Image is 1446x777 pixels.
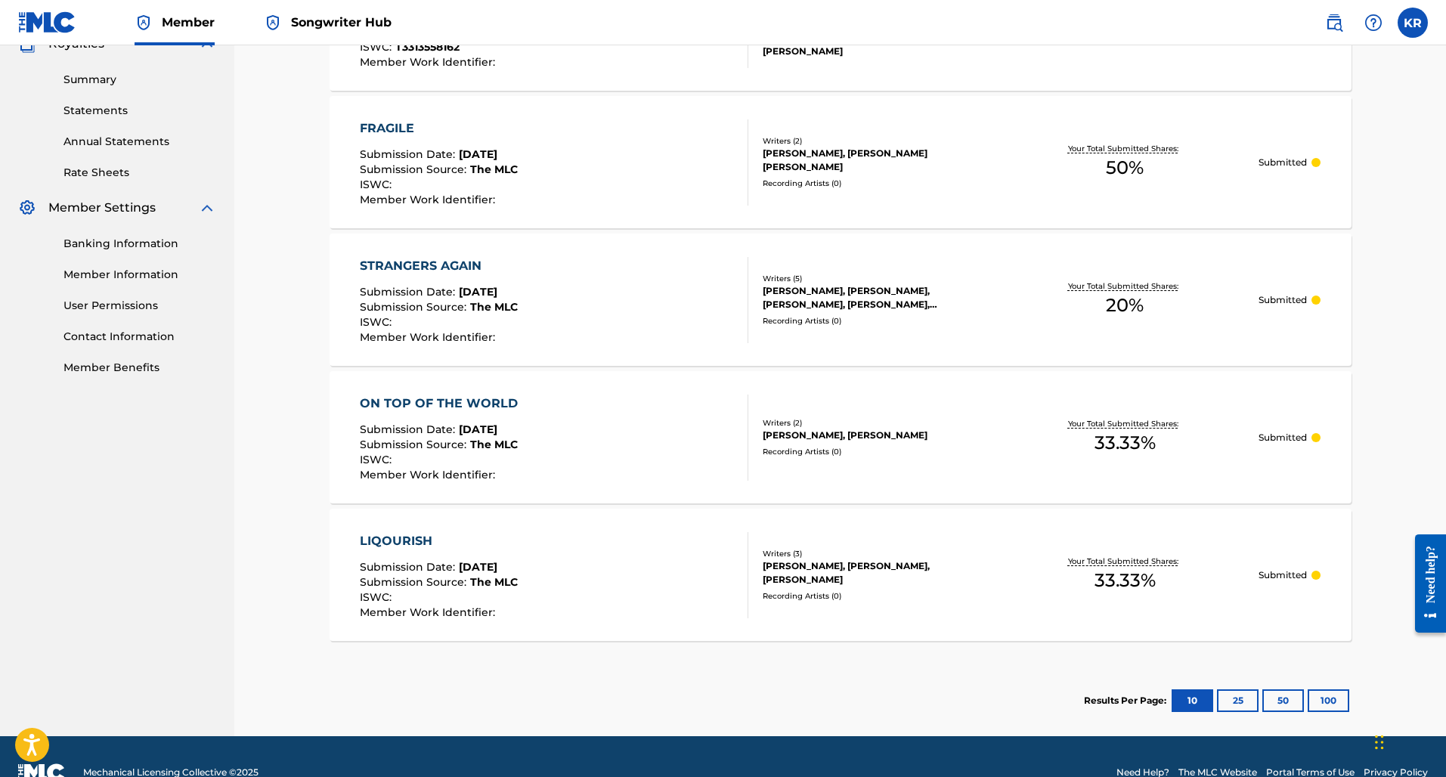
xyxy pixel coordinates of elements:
[1172,689,1213,712] button: 10
[360,560,459,574] span: Submission Date :
[1217,689,1259,712] button: 25
[63,165,216,181] a: Rate Sheets
[1404,522,1446,646] iframe: Resource Center
[763,446,991,457] div: Recording Artists ( 0 )
[1068,418,1182,429] p: Your Total Submitted Shares:
[1095,429,1156,457] span: 33.33 %
[360,178,395,191] span: ISWC :
[470,163,518,176] span: The MLC
[763,429,991,442] div: [PERSON_NAME], [PERSON_NAME]
[63,360,216,376] a: Member Benefits
[1364,14,1383,32] img: help
[1259,156,1307,169] p: Submitted
[360,605,499,619] span: Member Work Identifier :
[360,395,525,413] div: ON TOP OF THE WORLD
[1325,14,1343,32] img: search
[360,119,518,138] div: FRAGILE
[198,199,216,217] img: expand
[763,284,991,311] div: [PERSON_NAME], [PERSON_NAME], [PERSON_NAME], [PERSON_NAME], [PERSON_NAME] [PERSON_NAME]
[360,423,459,436] span: Submission Date :
[162,14,215,31] span: Member
[1259,568,1307,582] p: Submitted
[63,103,216,119] a: Statements
[360,55,499,69] span: Member Work Identifier :
[763,315,991,327] div: Recording Artists ( 0 )
[1259,431,1307,444] p: Submitted
[360,590,395,604] span: ISWC :
[459,423,497,436] span: [DATE]
[1068,280,1182,292] p: Your Total Submitted Shares:
[459,285,497,299] span: [DATE]
[360,257,518,275] div: STRANGERS AGAIN
[1068,556,1182,567] p: Your Total Submitted Shares:
[360,575,470,589] span: Submission Source :
[459,147,497,161] span: [DATE]
[18,199,36,217] img: Member Settings
[63,298,216,314] a: User Permissions
[1262,689,1304,712] button: 50
[330,96,1352,228] a: FRAGILESubmission Date:[DATE]Submission Source:The MLCISWC:Member Work Identifier:Writers (2)[PER...
[1375,720,1384,765] div: Drag
[470,300,518,314] span: The MLC
[1308,689,1349,712] button: 100
[395,40,460,54] span: T3313558162
[763,417,991,429] div: Writers ( 2 )
[63,134,216,150] a: Annual Statements
[48,199,156,217] span: Member Settings
[763,45,991,58] div: [PERSON_NAME]
[1398,8,1428,38] div: User Menu
[1259,293,1307,307] p: Submitted
[763,590,991,602] div: Recording Artists ( 0 )
[1068,143,1182,154] p: Your Total Submitted Shares:
[135,14,153,32] img: Top Rightsholder
[330,371,1352,503] a: ON TOP OF THE WORLDSubmission Date:[DATE]Submission Source:The MLCISWC:Member Work Identifier:Wri...
[63,236,216,252] a: Banking Information
[470,438,518,451] span: The MLC
[1095,567,1156,594] span: 33.33 %
[763,135,991,147] div: Writers ( 2 )
[63,267,216,283] a: Member Information
[63,329,216,345] a: Contact Information
[360,285,459,299] span: Submission Date :
[1358,8,1389,38] div: Help
[763,548,991,559] div: Writers ( 3 )
[1106,292,1144,319] span: 20 %
[459,560,497,574] span: [DATE]
[360,315,395,329] span: ISWC :
[330,234,1352,366] a: STRANGERS AGAINSubmission Date:[DATE]Submission Source:The MLCISWC:Member Work Identifier:Writers...
[1084,694,1170,707] p: Results Per Page:
[360,330,499,344] span: Member Work Identifier :
[470,575,518,589] span: The MLC
[360,300,470,314] span: Submission Source :
[291,14,392,31] span: Songwriter Hub
[360,40,395,54] span: ISWC :
[264,14,282,32] img: Top Rightsholder
[360,193,499,206] span: Member Work Identifier :
[763,559,991,587] div: [PERSON_NAME], [PERSON_NAME], [PERSON_NAME]
[18,11,76,33] img: MLC Logo
[330,509,1352,641] a: LIQOURISHSubmission Date:[DATE]Submission Source:The MLCISWC:Member Work Identifier:Writers (3)[P...
[360,147,459,161] span: Submission Date :
[360,438,470,451] span: Submission Source :
[1106,154,1144,181] span: 50 %
[360,468,499,481] span: Member Work Identifier :
[1370,704,1446,777] iframe: Chat Widget
[763,178,991,189] div: Recording Artists ( 0 )
[1319,8,1349,38] a: Public Search
[360,453,395,466] span: ISWC :
[763,273,991,284] div: Writers ( 5 )
[763,147,991,174] div: [PERSON_NAME], [PERSON_NAME] [PERSON_NAME]
[360,163,470,176] span: Submission Source :
[360,532,518,550] div: LIQOURISH
[63,72,216,88] a: Summary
